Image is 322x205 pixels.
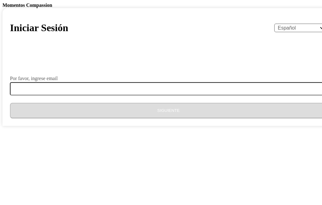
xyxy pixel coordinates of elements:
[10,22,68,34] h1: Iniciar Sesión
[10,76,58,81] label: Por favor, ingrese email
[2,2,52,8] b: Momentos Compassion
